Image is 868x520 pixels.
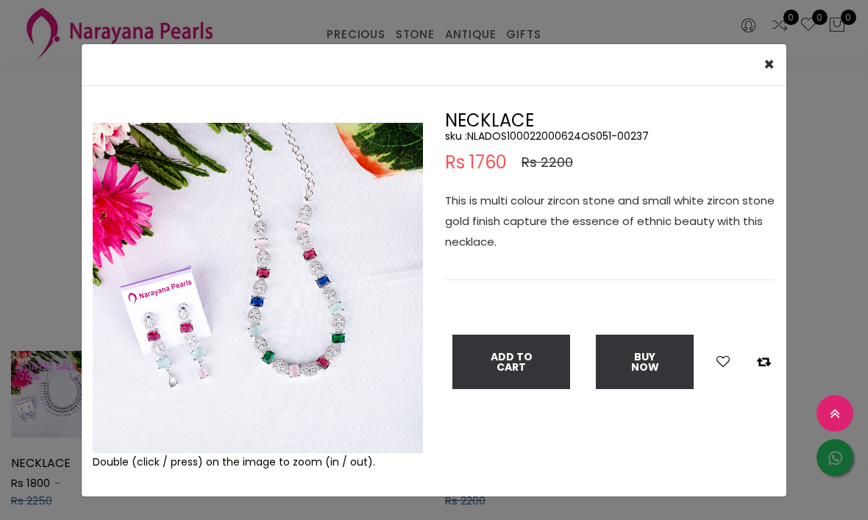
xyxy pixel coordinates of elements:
button: Add to wishlist [712,352,734,371]
button: Add to compare [753,352,775,371]
button: Add To Cart [452,335,570,389]
span: Rs 2200 [522,154,573,171]
span: × [764,52,775,76]
div: Double (click / press) on the image to zoom (in / out). [93,453,423,471]
button: Buy Now [596,335,694,389]
h2: NECKLACE [445,112,775,129]
span: Rs 1760 [445,154,507,171]
img: Example [93,123,423,453]
h5: sku : NLADOS100022000624OS051-00237 [445,129,775,143]
p: This is multi colour zircon stone and small white zircon stone gold finish capture the essence of... [445,190,775,252]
